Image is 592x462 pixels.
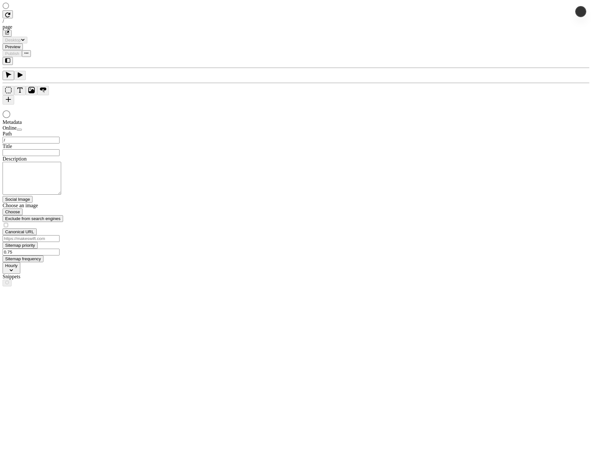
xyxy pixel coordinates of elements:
button: Button [37,86,49,95]
input: https://makeswift.com [3,235,60,242]
span: Canonical URL [5,229,34,234]
span: Choose [5,209,20,214]
div: page [3,24,589,30]
button: Publish [3,50,22,57]
button: Hourly [3,262,20,274]
button: Preview [3,43,23,50]
div: Snippets [3,274,80,280]
span: Publish [5,51,19,56]
span: Description [3,156,27,162]
span: Sitemap frequency [5,256,41,261]
span: Sitemap priority [5,243,35,248]
button: Canonical URL [3,228,37,235]
button: Sitemap priority [3,242,38,249]
span: Desktop [5,38,21,42]
button: Exclude from search engines [3,215,63,222]
button: Desktop [3,37,27,43]
div: / [3,18,589,24]
span: Path [3,131,12,136]
span: Hourly [5,263,18,268]
button: Sitemap frequency [3,255,43,262]
span: Online [3,125,17,131]
div: Metadata [3,119,80,125]
span: Title [3,143,12,149]
div: Choose an image [3,203,80,208]
button: Box [3,86,14,95]
span: Exclude from search engines [5,216,60,221]
button: Text [14,86,26,95]
button: Social Image [3,196,32,203]
span: Preview [5,44,20,49]
button: Choose [3,208,23,215]
span: Social Image [5,197,30,202]
button: Image [26,86,37,95]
